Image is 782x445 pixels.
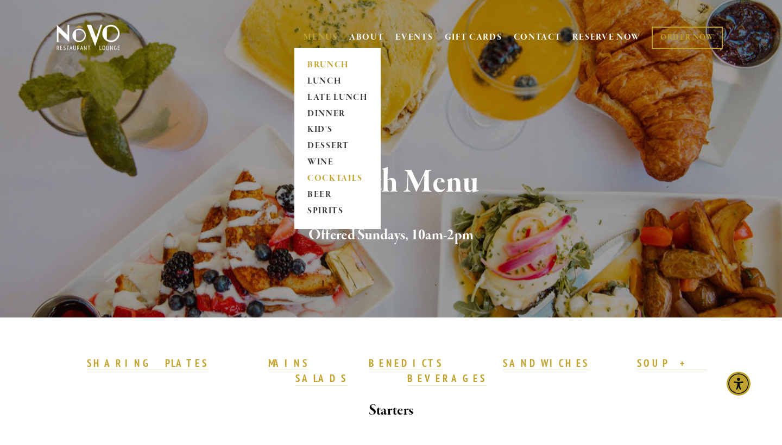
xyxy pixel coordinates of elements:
img: Novo Restaurant &amp; Lounge [54,24,122,51]
a: MAINS [268,357,309,371]
a: ABOUT [349,32,384,43]
a: SPIRITS [304,204,371,220]
a: KID'S [304,122,371,138]
a: COCKTAILS [304,171,371,187]
strong: MAINS [268,357,309,370]
strong: SHARING PLATES [87,357,209,370]
h1: Brunch Menu [74,165,708,200]
a: GIFT CARDS [445,27,502,48]
a: DINNER [304,106,371,122]
a: SOUP + SALADS [295,357,707,386]
a: RESERVE NOW [572,27,641,48]
a: BEVERAGES [407,372,487,386]
a: SHARING PLATES [87,357,209,371]
strong: BEVERAGES [407,372,487,385]
a: ORDER NOW [652,27,723,49]
a: BEER [304,187,371,204]
a: BENEDICTS [369,357,444,371]
a: CONTACT [514,27,562,48]
a: SANDWICHES [503,357,590,371]
strong: Starters [369,401,413,420]
strong: BENEDICTS [369,357,444,370]
a: WINE [304,155,371,171]
a: LATE LUNCH [304,90,371,106]
h2: Offered Sundays, 10am-2pm [74,224,708,247]
a: DESSERT [304,138,371,155]
div: Accessibility Menu [727,372,751,396]
strong: SANDWICHES [503,357,590,370]
a: LUNCH [304,73,371,90]
a: EVENTS [395,32,433,43]
a: MENUS [304,32,338,43]
a: BRUNCH [304,57,371,73]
